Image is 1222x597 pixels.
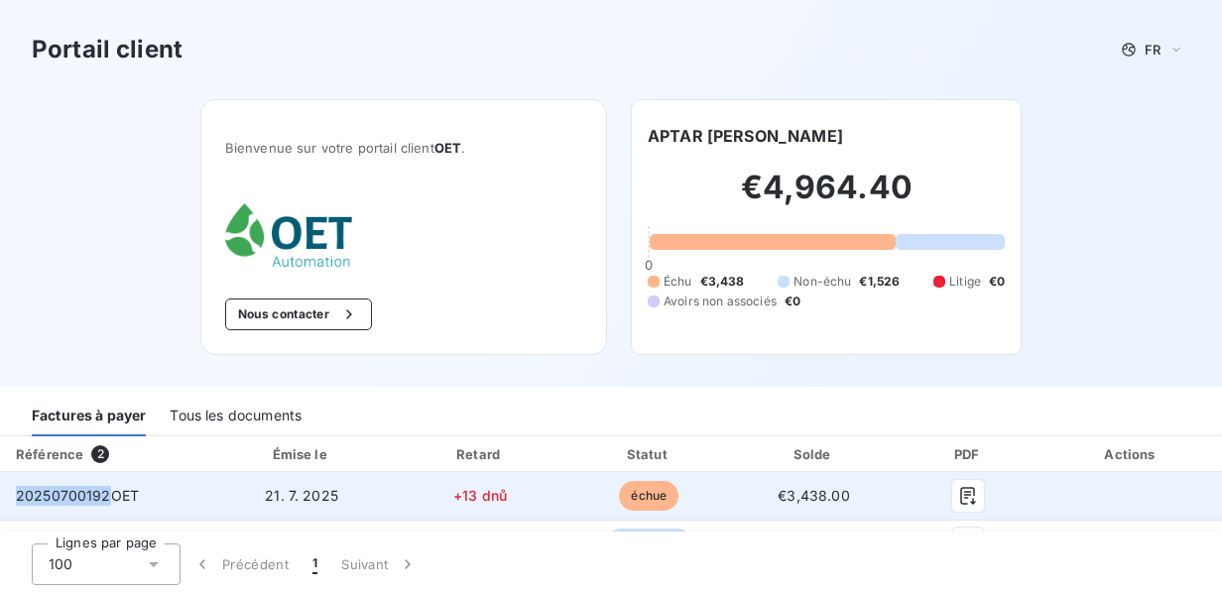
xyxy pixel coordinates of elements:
[32,32,183,67] h3: Portail client
[736,444,891,464] div: Solde
[16,446,83,462] div: Référence
[212,444,391,464] div: Émise le
[645,257,653,273] span: 0
[785,293,800,310] span: €0
[1045,444,1218,464] div: Actions
[949,273,981,291] span: Litige
[301,543,329,585] button: 1
[49,554,72,574] span: 100
[648,168,1005,227] h2: €4,964.40
[453,487,507,504] span: +13 dnů
[859,273,900,291] span: €1,526
[989,273,1005,291] span: €0
[170,395,302,436] div: Tous les documents
[181,543,301,585] button: Précédent
[794,273,851,291] span: Non-échu
[32,395,146,436] div: Factures à payer
[648,124,843,148] h6: APTAR [PERSON_NAME]
[1145,42,1161,58] span: FR
[399,444,561,464] div: Retard
[225,298,372,330] button: Nous contacter
[265,487,338,504] span: 21. 7. 2025
[664,293,777,310] span: Avoirs non associés
[664,273,692,291] span: Échu
[700,273,745,291] span: €3,438
[434,140,461,156] span: OET
[900,444,1038,464] div: PDF
[569,444,728,464] div: Statut
[16,487,139,504] span: 20250700192OET
[91,445,109,463] span: 2
[778,487,849,504] span: €3,438.00
[225,140,582,156] span: Bienvenue sur votre portail client .
[329,543,429,585] button: Suivant
[606,529,692,558] span: non-échue
[225,203,352,267] img: Company logo
[312,554,317,574] span: 1
[619,481,678,511] span: échue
